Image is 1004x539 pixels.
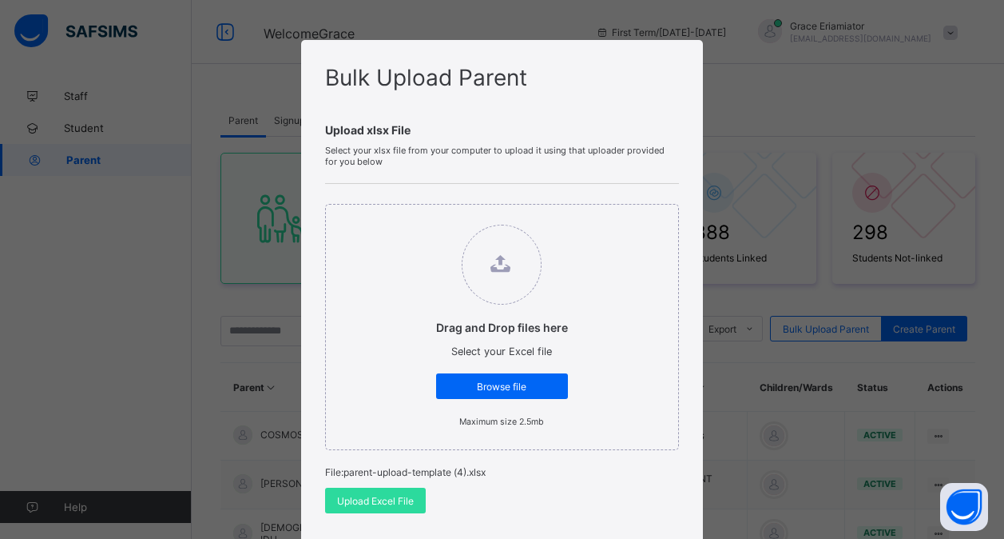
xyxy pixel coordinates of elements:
p: File: parent-upload-template (4).xlsx [325,466,679,478]
span: Upload Excel File [337,495,414,507]
p: Drag and Drop files here [436,321,568,334]
span: Browse file [448,381,556,393]
small: Maximum size 2.5mb [459,417,544,427]
span: Bulk Upload Parent [325,64,527,91]
span: Upload xlsx File [325,123,679,137]
span: Select your xlsx file from your computer to upload it using that uploader provided for you below [325,145,679,167]
button: Open asap [940,483,988,531]
span: Select your Excel file [451,345,552,357]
